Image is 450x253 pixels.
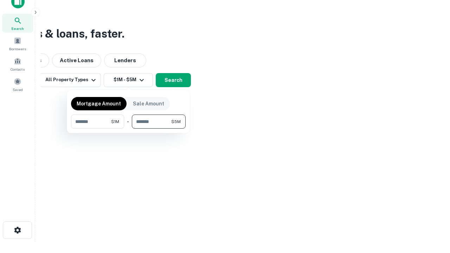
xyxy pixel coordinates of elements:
[415,174,450,208] iframe: Chat Widget
[133,100,164,108] p: Sale Amount
[77,100,121,108] p: Mortgage Amount
[127,115,129,129] div: -
[171,118,181,125] span: $5M
[111,118,119,125] span: $1M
